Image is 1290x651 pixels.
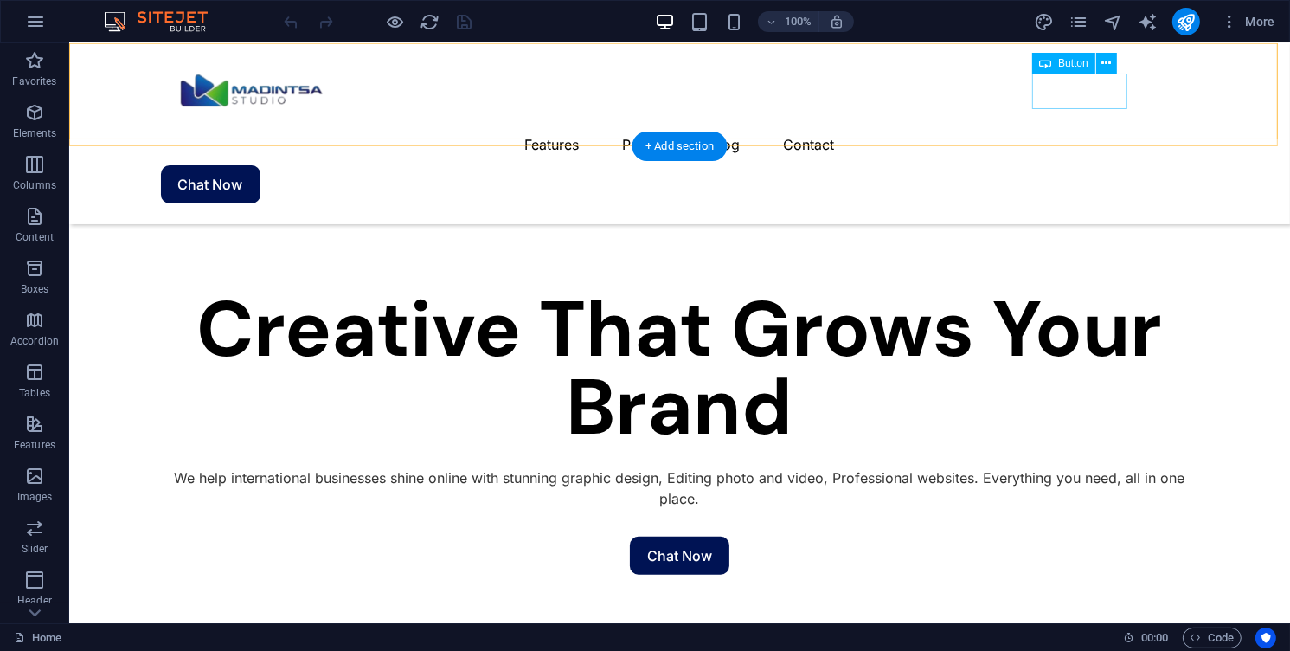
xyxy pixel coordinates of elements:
i: Publish [1176,12,1196,32]
span: 00 00 [1141,628,1168,648]
p: Accordion [10,334,59,348]
button: More [1214,8,1282,35]
a: Click to cancel selection. Double-click to open Pages [14,628,61,648]
button: Usercentrics [1255,628,1276,648]
p: Content [16,230,54,244]
button: reload [420,11,440,32]
p: Favorites [12,74,56,88]
p: Slider [22,542,48,556]
button: pages [1069,11,1089,32]
i: Reload page [420,12,440,32]
i: On resize automatically adjust zoom level to fit chosen device. [829,14,844,29]
i: AI Writer [1138,12,1158,32]
button: Click here to leave preview mode and continue editing [385,11,406,32]
button: Code [1183,628,1242,648]
p: Elements [13,126,57,140]
span: Button [1058,58,1088,68]
p: Images [17,490,53,504]
button: publish [1172,8,1200,35]
p: Tables [19,386,50,400]
i: Navigator [1103,12,1123,32]
button: design [1034,11,1055,32]
span: : [1153,631,1156,644]
i: Pages (Ctrl+Alt+S) [1069,12,1088,32]
p: Columns [13,178,56,192]
img: Editor Logo [99,11,229,32]
div: + Add section [632,132,728,161]
button: text_generator [1138,11,1158,32]
p: Features [14,438,55,452]
p: Header [17,594,52,608]
i: Design (Ctrl+Alt+Y) [1034,12,1054,32]
p: Boxes [21,282,49,296]
h6: 100% [784,11,812,32]
button: 100% [758,11,819,32]
button: navigator [1103,11,1124,32]
span: Code [1191,628,1234,648]
span: More [1221,13,1275,30]
h6: Session time [1123,628,1169,648]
